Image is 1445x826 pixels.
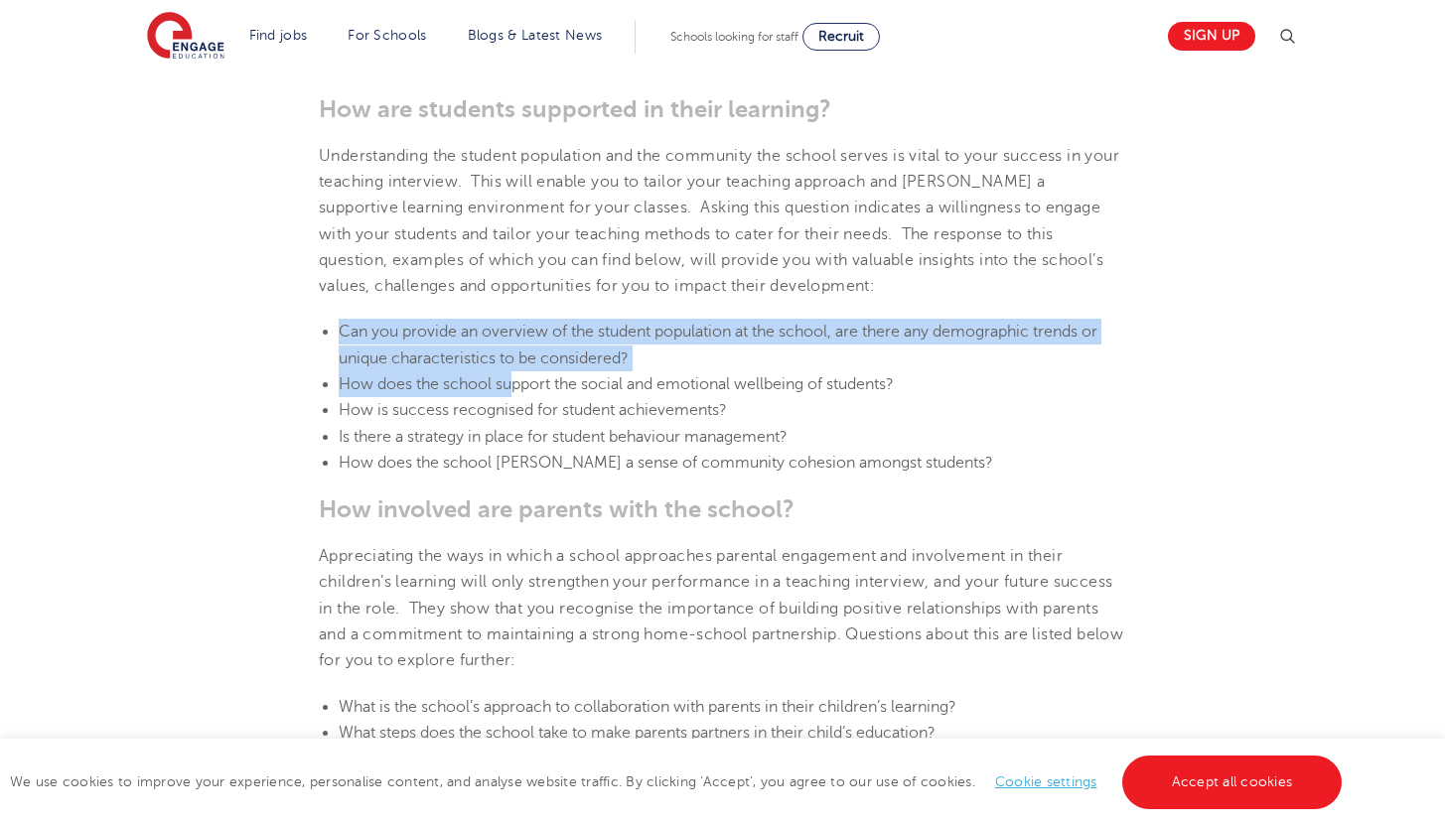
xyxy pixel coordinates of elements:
a: Accept all cookies [1122,756,1343,809]
a: Cookie settings [995,774,1097,789]
span: Recruit [818,29,864,44]
img: Engage Education [147,12,224,62]
span: What steps does the school take to make parents partners in their child’s education? [339,724,936,742]
span: Understanding the student population and the community the school serves is vital to your success... [319,147,1119,295]
span: Is there a strategy in place for student behaviour management? [339,428,788,446]
span: How does the school support the social and emotional wellbeing of students? [339,375,894,393]
span: How are students supported in their learning? [319,95,831,123]
span: How involved are parents with the school? [319,495,795,523]
span: We use cookies to improve your experience, personalise content, and analyse website traffic. By c... [10,774,1347,789]
a: For Schools [348,28,426,43]
a: Sign up [1168,22,1255,51]
a: Blogs & Latest News [468,28,603,43]
span: Appreciating the ways in which a school approaches parental engagement and involvement in their c... [319,547,1123,669]
span: Can you provide an overview of the student population at the school, are there any demographic tr... [339,323,1097,366]
span: What is the school’s approach to collaboration with parents in their children’s learning? [339,698,956,716]
a: Find jobs [249,28,308,43]
span: Schools looking for staff [670,30,798,44]
a: Recruit [802,23,880,51]
span: How does the school [PERSON_NAME] a sense of community cohesion amongst students? [339,454,993,472]
span: How is success recognised for student achievements? [339,401,727,419]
